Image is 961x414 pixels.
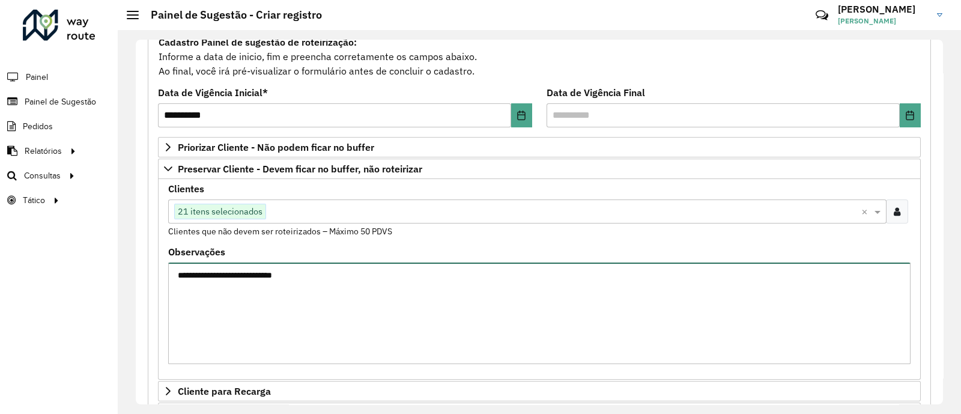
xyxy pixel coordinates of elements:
[158,85,268,100] label: Data de Vigência Inicial
[26,71,48,84] span: Painel
[23,194,45,207] span: Tático
[158,381,921,401] a: Cliente para Recarga
[547,85,645,100] label: Data de Vigência Final
[139,8,322,22] h2: Painel de Sugestão - Criar registro
[178,386,271,396] span: Cliente para Recarga
[24,169,61,182] span: Consultas
[838,16,928,26] span: [PERSON_NAME]
[861,204,872,219] span: Clear all
[158,34,921,79] div: Informe a data de inicio, fim e preencha corretamente os campos abaixo. Ao final, você irá pré-vi...
[158,137,921,157] a: Priorizar Cliente - Não podem ficar no buffer
[178,164,422,174] span: Preservar Cliente - Devem ficar no buffer, não roteirizar
[838,4,928,15] h3: [PERSON_NAME]
[158,159,921,179] a: Preservar Cliente - Devem ficar no buffer, não roteirizar
[23,120,53,133] span: Pedidos
[178,142,374,152] span: Priorizar Cliente - Não podem ficar no buffer
[511,103,532,127] button: Choose Date
[159,36,357,48] strong: Cadastro Painel de sugestão de roteirização:
[809,2,835,28] a: Contato Rápido
[168,245,225,259] label: Observações
[175,204,265,219] span: 21 itens selecionados
[900,103,921,127] button: Choose Date
[168,226,392,237] small: Clientes que não devem ser roteirizados – Máximo 50 PDVS
[25,145,62,157] span: Relatórios
[168,181,204,196] label: Clientes
[25,96,96,108] span: Painel de Sugestão
[158,179,921,380] div: Preservar Cliente - Devem ficar no buffer, não roteirizar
